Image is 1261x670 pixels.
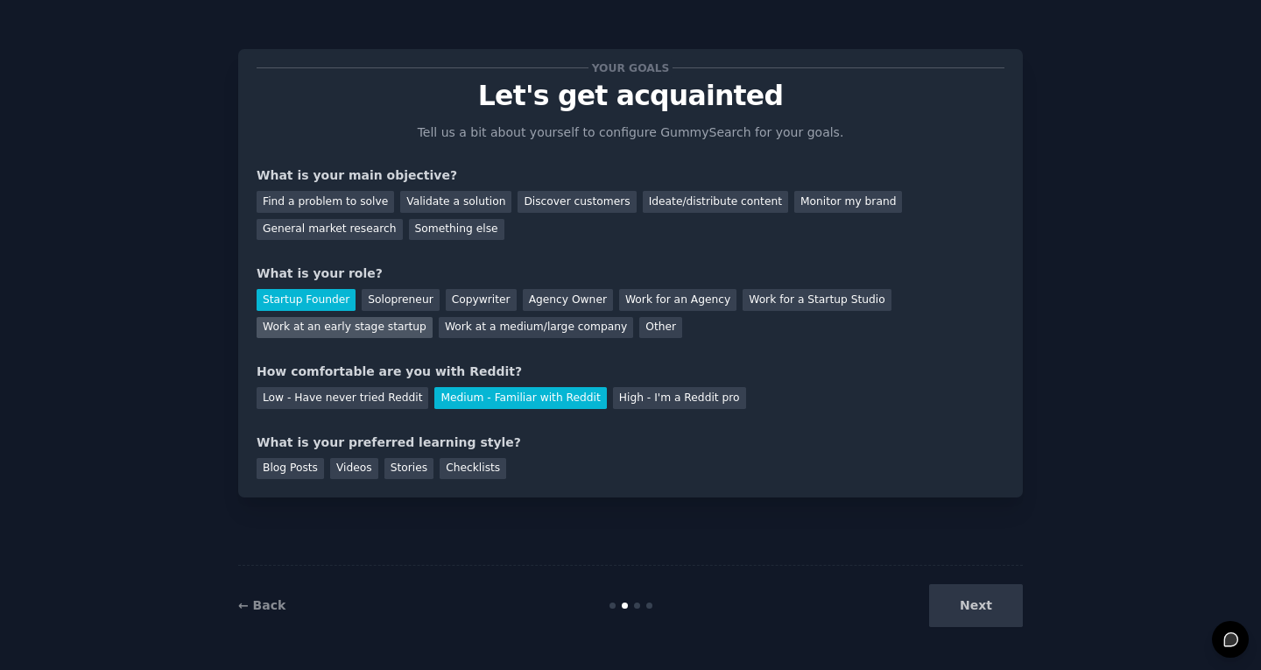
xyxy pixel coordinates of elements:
div: Stories [384,458,433,480]
div: How comfortable are you with Reddit? [257,363,1004,381]
div: Copywriter [446,289,517,311]
p: Tell us a bit about yourself to configure GummySearch for your goals. [410,123,851,142]
p: Let's get acquainted [257,81,1004,111]
div: Validate a solution [400,191,511,213]
div: Ideate/distribute content [643,191,788,213]
div: Solopreneur [362,289,439,311]
div: Checklists [440,458,506,480]
div: Work for an Agency [619,289,736,311]
div: General market research [257,219,403,241]
div: Other [639,317,682,339]
div: Blog Posts [257,458,324,480]
div: What is your main objective? [257,166,1004,185]
div: Work at an early stage startup [257,317,433,339]
a: ← Back [238,598,285,612]
div: Medium - Familiar with Reddit [434,387,606,409]
div: Startup Founder [257,289,356,311]
span: Your goals [588,59,673,77]
div: Something else [409,219,504,241]
div: Low - Have never tried Reddit [257,387,428,409]
div: Agency Owner [523,289,613,311]
div: Discover customers [518,191,636,213]
div: Work for a Startup Studio [743,289,891,311]
div: Work at a medium/large company [439,317,633,339]
div: Monitor my brand [794,191,902,213]
div: High - I'm a Reddit pro [613,387,746,409]
div: Videos [330,458,378,480]
div: Find a problem to solve [257,191,394,213]
div: What is your preferred learning style? [257,434,1004,452]
div: What is your role? [257,264,1004,283]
